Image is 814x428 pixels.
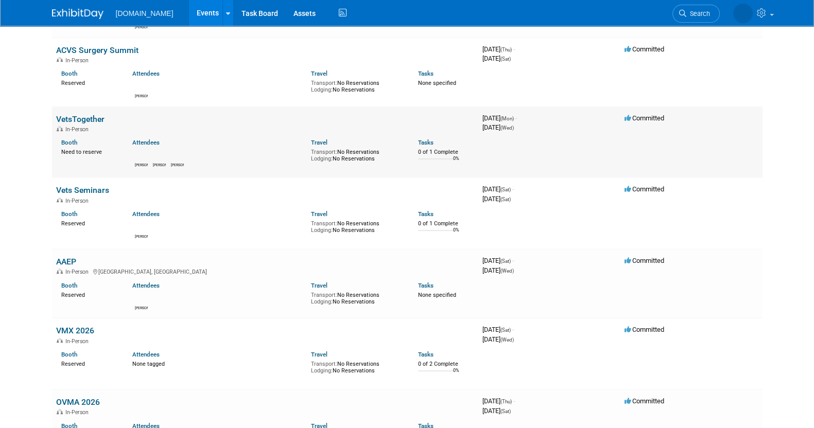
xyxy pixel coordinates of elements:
[61,210,77,218] a: Booth
[65,57,92,64] span: In-Person
[625,114,664,122] span: Committed
[56,185,109,195] a: Vets Seminars
[135,80,148,93] img: Lucas Smith
[500,268,514,274] span: (Wed)
[56,267,474,275] div: [GEOGRAPHIC_DATA], [GEOGRAPHIC_DATA]
[57,269,63,274] img: In-Person Event
[311,149,337,155] span: Transport:
[57,198,63,203] img: In-Person Event
[61,359,117,368] div: Reserved
[135,305,148,311] div: Shawn Wilkie
[311,227,333,234] span: Lodging:
[482,326,514,333] span: [DATE]
[311,292,337,298] span: Transport:
[512,326,514,333] span: -
[61,290,117,299] div: Reserved
[418,361,474,368] div: 0 of 2 Complete
[311,80,337,86] span: Transport:
[625,185,664,193] span: Committed
[482,257,514,264] span: [DATE]
[61,218,117,227] div: Reserved
[153,162,166,168] div: Kiersten Hackett
[625,397,664,405] span: Committed
[512,185,514,193] span: -
[171,162,184,168] div: David Han
[311,70,327,77] a: Travel
[482,45,515,53] span: [DATE]
[135,292,148,305] img: Shawn Wilkie
[57,338,63,343] img: In-Person Event
[418,220,474,227] div: 0 of 1 Complete
[311,220,337,227] span: Transport:
[311,78,403,94] div: No Reservations No Reservations
[500,408,511,414] span: (Sat)
[515,114,517,122] span: -
[135,24,148,30] div: Shawn Wilkie
[56,397,100,407] a: OVMA 2026
[311,359,403,374] div: No Reservations No Reservations
[733,4,753,23] img: Iuliia Bulow
[482,55,511,62] span: [DATE]
[57,57,63,62] img: In-Person Event
[500,399,512,404] span: (Thu)
[311,290,403,306] div: No Reservations No Reservations
[311,282,327,289] a: Travel
[418,80,456,86] span: None specified
[132,351,160,358] a: Attendees
[132,282,160,289] a: Attendees
[135,162,148,168] div: Shawn Wilkie
[482,335,514,343] span: [DATE]
[500,197,511,202] span: (Sat)
[61,351,77,358] a: Booth
[500,337,514,343] span: (Wed)
[65,409,92,416] span: In-Person
[135,221,148,233] img: Shawn Wilkie
[418,139,434,146] a: Tasks
[56,114,105,124] a: VetsTogether
[57,409,63,414] img: In-Person Event
[135,93,148,99] div: Lucas Smith
[672,5,720,23] a: Search
[171,149,184,162] img: David Han
[482,185,514,193] span: [DATE]
[311,155,333,162] span: Lodging:
[132,210,160,218] a: Attendees
[311,139,327,146] a: Travel
[500,258,511,264] span: (Sat)
[453,368,459,382] td: 0%
[135,233,148,239] div: Shawn Wilkie
[453,156,459,170] td: 0%
[418,292,456,298] span: None specified
[56,45,138,55] a: ACVS Surgery Summit
[132,70,160,77] a: Attendees
[418,149,474,156] div: 0 of 1 Complete
[482,266,514,274] span: [DATE]
[56,257,76,266] a: AAEP
[61,282,77,289] a: Booth
[135,149,148,162] img: Shawn Wilkie
[625,257,664,264] span: Committed
[686,10,710,17] span: Search
[65,269,92,275] span: In-Person
[61,78,117,87] div: Reserved
[65,126,92,133] span: In-Person
[311,361,337,367] span: Transport:
[153,149,166,162] img: Kiersten Hackett
[61,139,77,146] a: Booth
[56,326,94,335] a: VMX 2026
[513,397,515,405] span: -
[482,114,517,122] span: [DATE]
[116,9,174,17] span: [DOMAIN_NAME]
[500,56,511,62] span: (Sat)
[500,125,514,131] span: (Wed)
[311,298,333,305] span: Lodging:
[132,139,160,146] a: Attendees
[61,70,77,77] a: Booth
[418,210,434,218] a: Tasks
[311,147,403,163] div: No Reservations No Reservations
[311,218,403,234] div: No Reservations No Reservations
[311,210,327,218] a: Travel
[57,126,63,131] img: In-Person Event
[311,86,333,93] span: Lodging:
[453,227,459,241] td: 0%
